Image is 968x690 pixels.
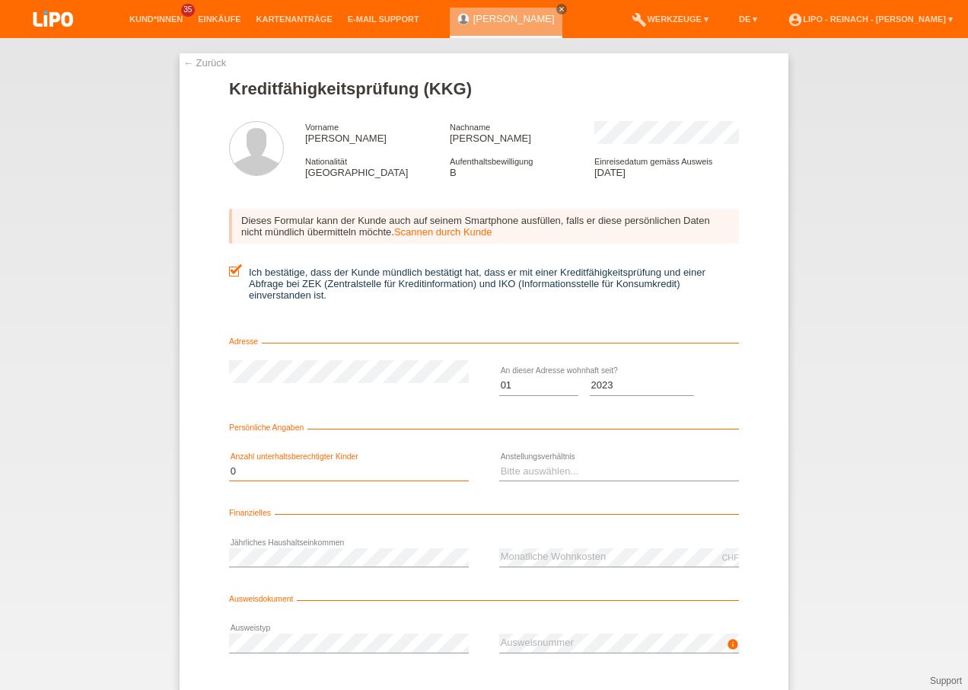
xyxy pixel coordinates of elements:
span: Nationalität [305,157,347,166]
a: Scannen durch Kunde [394,226,492,238]
a: Kund*innen [122,14,190,24]
label: Ich bestätige, dass der Kunde mündlich bestätigt hat, dass er mit einer Kreditfähigkeitsprüfung u... [229,267,739,301]
div: [PERSON_NAME] [450,121,594,144]
i: account_circle [788,12,803,27]
a: info [727,643,739,652]
div: B [450,155,594,178]
span: Vorname [305,123,339,132]
span: Finanzielles [229,509,275,517]
span: Persönliche Angaben [229,423,307,432]
i: info [727,638,739,650]
span: Einreisedatum gemäss Ausweis [594,157,712,166]
span: Nachname [450,123,490,132]
div: [GEOGRAPHIC_DATA] [305,155,450,178]
span: Adresse [229,337,262,346]
span: 35 [181,4,195,17]
a: Support [930,676,962,686]
span: Aufenthaltsbewilligung [450,157,533,166]
a: ← Zurück [183,57,226,69]
a: buildWerkzeuge ▾ [624,14,716,24]
i: build [632,12,647,27]
i: close [558,5,565,13]
div: CHF [721,553,739,562]
a: Kartenanträge [249,14,340,24]
h1: Kreditfähigkeitsprüfung (KKG) [229,79,739,98]
div: [DATE] [594,155,739,178]
a: LIPO pay [15,31,91,43]
a: E-Mail Support [340,14,427,24]
a: account_circleLIPO - Reinach - [PERSON_NAME] ▾ [780,14,960,24]
a: [PERSON_NAME] [473,13,555,24]
div: Dieses Formular kann der Kunde auch auf seinem Smartphone ausfüllen, falls er diese persönlichen ... [229,209,739,244]
a: Einkäufe [190,14,248,24]
span: Ausweisdokument [229,595,297,603]
div: [PERSON_NAME] [305,121,450,144]
a: close [556,4,567,14]
a: DE ▾ [731,14,765,24]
